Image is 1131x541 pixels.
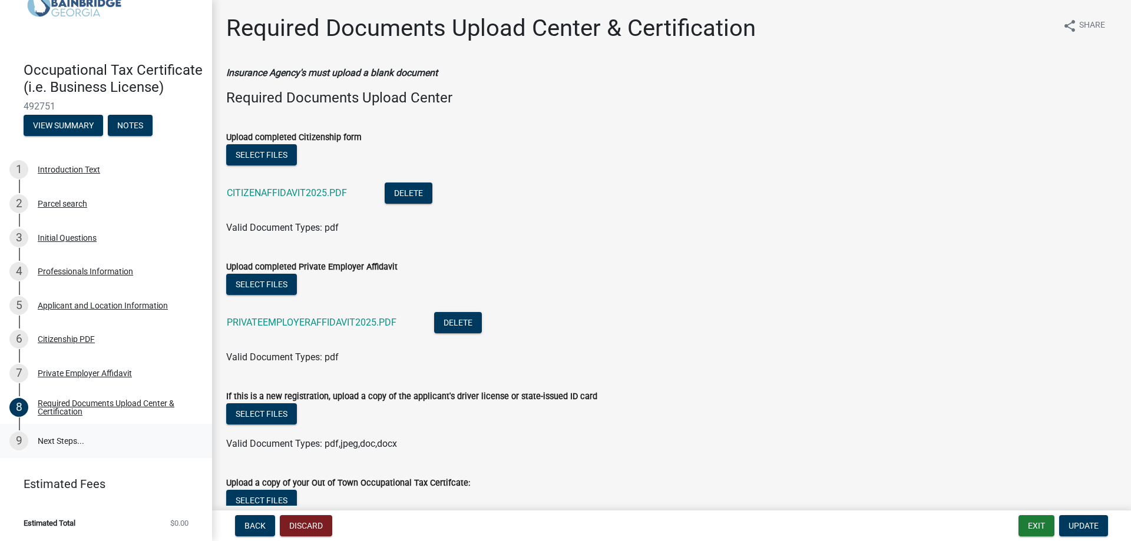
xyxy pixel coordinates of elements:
[9,194,28,213] div: 2
[226,479,470,487] label: Upload a copy of your Out of Town Occupational Tax Certifcate:
[24,62,203,96] h4: Occupational Tax Certificate (i.e. Business License)
[235,515,275,536] button: Back
[38,301,168,310] div: Applicant and Location Information
[1059,515,1108,536] button: Update
[1053,14,1115,37] button: shareShare
[24,101,188,112] span: 492751
[280,515,332,536] button: Discard
[226,89,1117,107] h4: Required Documents Upload Center
[38,165,100,174] div: Introduction Text
[1069,521,1099,530] span: Update
[24,121,103,131] wm-modal-confirm: Summary
[226,438,397,449] span: Valid Document Types: pdf,jpeg,doc,docx
[1063,19,1077,33] i: share
[434,312,482,333] button: Delete
[24,519,75,527] span: Estimated Total
[1018,515,1054,536] button: Exit
[9,160,28,179] div: 1
[9,432,28,450] div: 9
[108,115,153,136] button: Notes
[226,67,438,78] strong: Insurance Agency's must upload a blank document
[226,351,339,363] span: Valid Document Types: pdf
[226,144,297,165] button: Select files
[226,222,339,233] span: Valid Document Types: pdf
[226,134,362,142] label: Upload completed Citizenship form
[38,399,193,416] div: Required Documents Upload Center & Certification
[9,228,28,247] div: 3
[385,182,432,204] button: Delete
[24,115,103,136] button: View Summary
[9,398,28,417] div: 8
[108,121,153,131] wm-modal-confirm: Notes
[227,187,347,198] a: CITIZENAFFIDAVIT2025.PDF
[38,335,95,343] div: Citizenship PDF
[9,364,28,383] div: 7
[226,14,756,42] h1: Required Documents Upload Center & Certification
[170,519,188,527] span: $0.00
[38,200,87,208] div: Parcel search
[226,490,297,511] button: Select files
[226,274,297,295] button: Select files
[227,317,396,328] a: PRIVATEEMPLOYERAFFIDAVIT2025.PDF
[434,318,482,329] wm-modal-confirm: Delete Document
[38,369,132,377] div: Private Employer Affidavit
[38,234,97,242] div: Initial Questions
[38,267,133,276] div: Professionals Information
[226,393,597,401] label: If this is a new registration, upload a copy of the applicant's driver license or state-issued ID...
[9,330,28,349] div: 6
[9,262,28,281] div: 4
[385,188,432,200] wm-modal-confirm: Delete Document
[1079,19,1105,33] span: Share
[9,472,193,496] a: Estimated Fees
[226,263,398,271] label: Upload completed Private Employer Affidavit
[9,296,28,315] div: 5
[226,403,297,424] button: Select files
[244,521,266,530] span: Back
